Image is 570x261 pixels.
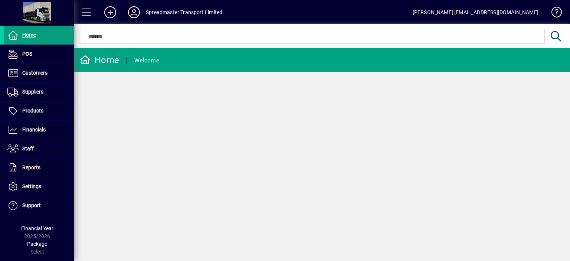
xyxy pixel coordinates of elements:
a: Staff [4,140,74,158]
span: Staff [22,146,34,151]
a: Customers [4,64,74,82]
a: Support [4,196,74,215]
a: Suppliers [4,83,74,101]
span: POS [22,51,32,57]
button: Add [98,6,122,19]
div: Welcome [134,55,159,66]
span: Products [22,108,43,114]
a: Financials [4,121,74,139]
span: Financials [22,127,46,133]
div: Spreadmaster Transport Limited [146,6,222,18]
a: Reports [4,159,74,177]
span: Suppliers [22,89,43,95]
span: Support [22,202,41,208]
a: Settings [4,177,74,196]
span: Customers [22,70,47,76]
div: [PERSON_NAME] [EMAIL_ADDRESS][DOMAIN_NAME] [413,6,538,18]
a: POS [4,45,74,63]
span: Settings [22,183,41,189]
span: Reports [22,164,40,170]
span: Financial Year [21,225,53,231]
a: Products [4,102,74,120]
span: Home [22,32,36,38]
div: Home [80,54,119,66]
button: Profile [122,6,146,19]
span: Package [27,241,47,247]
a: Knowledge Base [546,1,561,26]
